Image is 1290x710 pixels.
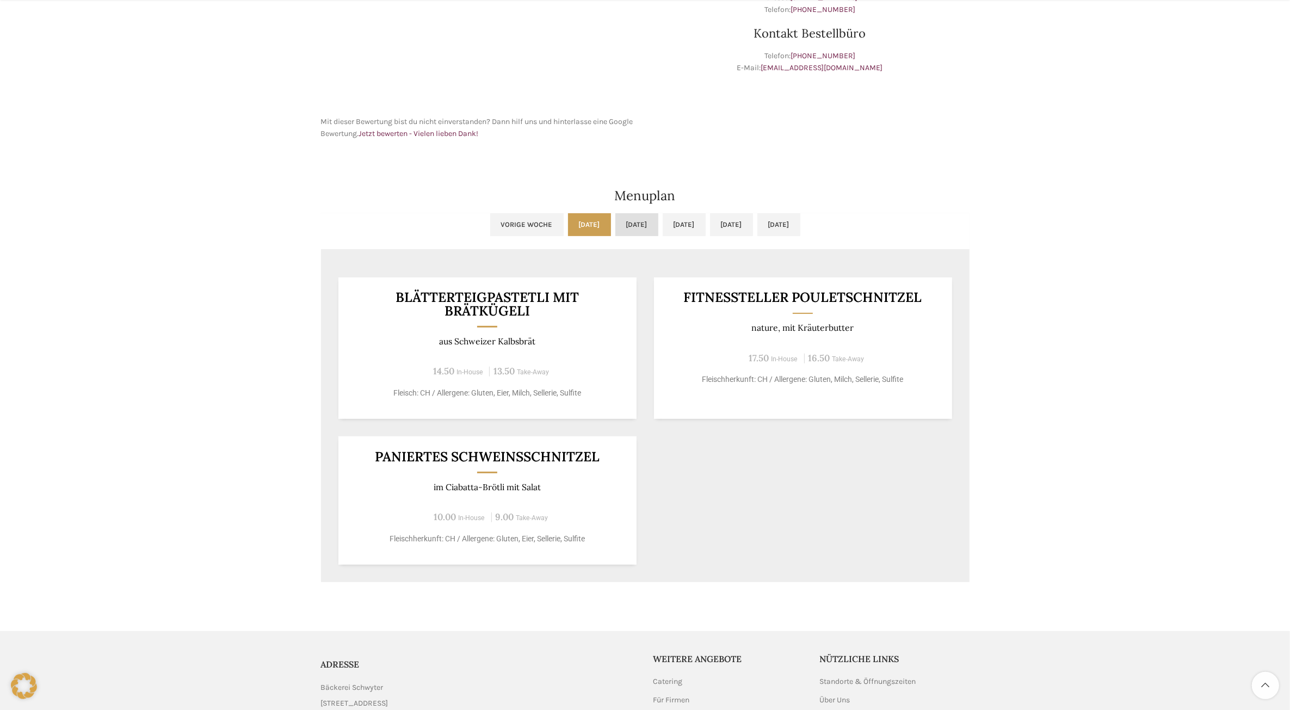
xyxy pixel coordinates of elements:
[653,695,691,706] a: Für Firmen
[757,213,800,236] a: [DATE]
[321,697,388,709] span: [STREET_ADDRESS]
[351,291,623,317] h3: BLÄTTERTEIGPASTETLI MIT BRÄTKÜGELI
[615,213,658,236] a: [DATE]
[819,653,970,665] h5: Nützliche Links
[667,323,939,333] p: nature, mit Kräuterbutter
[321,189,970,202] h2: Menuplan
[351,533,623,545] p: Fleischherkunft: CH / Allergene: Gluten, Eier, Sellerie, Sulfite
[321,659,360,670] span: ADRESSE
[791,5,855,14] a: [PHONE_NUMBER]
[791,51,855,60] a: [PHONE_NUMBER]
[651,27,970,39] h3: Kontakt Bestellbüro
[359,129,479,138] a: Jetzt bewerten - Vielen lieben Dank!
[761,63,883,72] a: [EMAIL_ADDRESS][DOMAIN_NAME]
[351,387,623,399] p: Fleisch: CH / Allergene: Gluten, Eier, Milch, Sellerie, Sulfite
[749,352,769,364] span: 17.50
[667,374,939,385] p: Fleischherkunft: CH / Allergene: Gluten, Milch, Sellerie, Sulfite
[568,213,611,236] a: [DATE]
[832,355,865,363] span: Take-Away
[321,116,640,140] p: Mit dieser Bewertung bist du nicht einverstanden? Dann hilf uns und hinterlasse eine Google Bewer...
[808,352,830,364] span: 16.50
[456,368,483,376] span: In-House
[351,336,623,347] p: aus Schweizer Kalbsbrät
[351,482,623,492] p: im Ciabatta-Brötli mit Salat
[490,213,564,236] a: Vorige Woche
[516,514,548,522] span: Take-Away
[771,355,798,363] span: In-House
[819,695,851,706] a: Über Uns
[433,365,454,377] span: 14.50
[1252,672,1279,699] a: Scroll to top button
[651,50,970,75] p: Telefon: E-Mail:
[710,213,753,236] a: [DATE]
[459,514,485,522] span: In-House
[321,682,384,694] span: Bäckerei Schwyter
[434,511,456,523] span: 10.00
[493,365,515,377] span: 13.50
[517,368,549,376] span: Take-Away
[496,511,514,523] span: 9.00
[819,676,917,687] a: Standorte & Öffnungszeiten
[653,653,804,665] h5: Weitere Angebote
[653,676,684,687] a: Catering
[663,213,706,236] a: [DATE]
[667,291,939,304] h3: Fitnessteller Pouletschnitzel
[351,450,623,464] h3: Paniertes Schweinsschnitzel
